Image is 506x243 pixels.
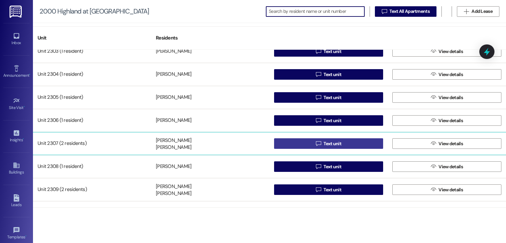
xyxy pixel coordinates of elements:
[471,8,492,15] span: Add Lease
[431,187,436,192] i: 
[33,137,151,150] div: Unit 2307 (2 residents)
[269,7,364,16] input: Search by resident name or unit number
[464,9,469,14] i: 
[323,48,341,55] span: Text unit
[3,127,30,145] a: Insights •
[316,141,321,146] i: 
[33,160,151,173] div: Unit 2308 (1 resident)
[323,94,341,101] span: Text unit
[375,6,436,17] button: Text All Apartments
[156,144,191,151] div: [PERSON_NAME]
[316,49,321,54] i: 
[392,69,501,80] button: View details
[392,92,501,103] button: View details
[431,118,436,123] i: 
[156,190,191,197] div: [PERSON_NAME]
[382,9,387,14] i: 
[392,184,501,195] button: View details
[3,225,30,242] a: Templates •
[392,161,501,172] button: View details
[431,164,436,169] i: 
[23,137,24,141] span: •
[392,46,501,57] button: View details
[156,71,191,78] div: [PERSON_NAME]
[389,8,430,15] span: Text All Apartments
[33,68,151,81] div: Unit 2304 (1 resident)
[438,94,463,101] span: View details
[457,6,499,17] button: Add Lease
[33,91,151,104] div: Unit 2305 (1 resident)
[151,30,269,46] div: Residents
[33,206,151,219] div: Unit 2310 (1 resident)
[431,72,436,77] i: 
[316,72,321,77] i: 
[316,187,321,192] i: 
[156,137,191,144] div: [PERSON_NAME]
[25,234,26,238] span: •
[156,117,191,124] div: [PERSON_NAME]
[3,160,30,177] a: Buildings
[316,118,321,123] i: 
[316,164,321,169] i: 
[431,95,436,100] i: 
[323,186,341,193] span: Text unit
[438,117,463,124] span: View details
[33,30,151,46] div: Unit
[156,183,191,190] div: [PERSON_NAME]
[316,95,321,100] i: 
[156,94,191,101] div: [PERSON_NAME]
[40,8,149,15] div: 2000 Highland at [GEOGRAPHIC_DATA]
[274,69,383,80] button: Text unit
[323,117,341,124] span: Text unit
[274,92,383,103] button: Text unit
[323,140,341,147] span: Text unit
[438,48,463,55] span: View details
[274,46,383,57] button: Text unit
[156,48,191,55] div: [PERSON_NAME]
[3,192,30,210] a: Leads
[431,49,436,54] i: 
[323,163,341,170] span: Text unit
[274,184,383,195] button: Text unit
[274,138,383,149] button: Text unit
[274,115,383,126] button: Text unit
[3,95,30,113] a: Site Visit •
[438,71,463,78] span: View details
[3,30,30,48] a: Inbox
[392,138,501,149] button: View details
[431,141,436,146] i: 
[274,161,383,172] button: Text unit
[438,163,463,170] span: View details
[438,186,463,193] span: View details
[438,140,463,147] span: View details
[33,114,151,127] div: Unit 2306 (1 resident)
[10,6,23,18] img: ResiDesk Logo
[24,104,25,109] span: •
[156,163,191,170] div: [PERSON_NAME]
[323,71,341,78] span: Text unit
[33,45,151,58] div: Unit 2303 (1 resident)
[392,115,501,126] button: View details
[29,72,30,77] span: •
[33,183,151,196] div: Unit 2309 (2 residents)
